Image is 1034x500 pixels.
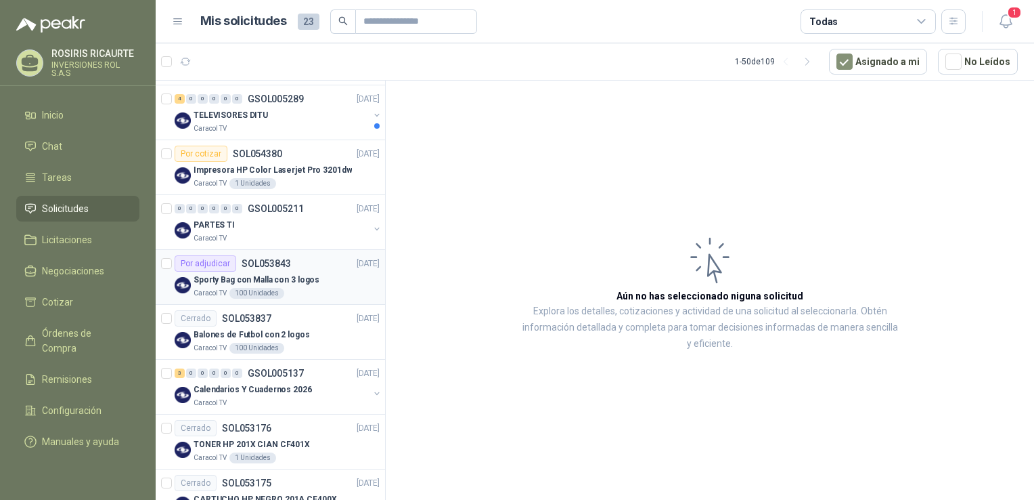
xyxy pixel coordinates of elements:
p: [DATE] [357,93,380,106]
span: Manuales y ayuda [42,434,119,449]
div: 0 [198,369,208,378]
a: CerradoSOL053837[DATE] Company LogoBalones de Futbol con 2 logosCaracol TV100 Unidades [156,305,385,360]
a: 0 0 0 0 0 0 GSOL005211[DATE] Company LogoPARTES TICaracol TV [175,201,382,244]
div: Por adjudicar [175,255,236,272]
p: Sporty Bag con Malla con 3 logos [194,274,319,287]
a: 4 0 0 0 0 0 GSOL005289[DATE] Company LogoTELEVISORES DITUCaracol TV [175,91,382,134]
p: GSOL005289 [248,94,304,104]
div: 0 [209,204,219,213]
p: TONER HP 201X CIAN CF401X [194,438,310,451]
a: Remisiones [16,367,139,392]
div: Todas [809,14,838,29]
img: Logo peakr [16,16,85,33]
div: 0 [232,369,242,378]
div: 1 Unidades [229,178,276,189]
div: 0 [232,94,242,104]
span: Negociaciones [42,264,104,278]
p: Caracol TV [194,453,227,463]
a: Solicitudes [16,196,139,222]
p: Balones de Futbol con 2 logos [194,329,310,341]
div: 0 [186,204,196,213]
a: Tareas [16,165,139,190]
h1: Mis solicitudes [200,12,287,31]
a: Chat [16,133,139,159]
a: Por cotizarSOL054380[DATE] Company LogoImpresora HP Color Laserjet Pro 3201dwCaracol TV1 Unidades [156,140,385,195]
img: Company Logo [175,167,191,184]
div: Cerrado [175,420,217,436]
p: Caracol TV [194,123,227,134]
span: Licitaciones [42,232,92,247]
div: 0 [209,94,219,104]
p: SOL053843 [242,259,291,268]
span: Órdenes de Compra [42,326,127,356]
img: Company Logo [175,112,191,129]
span: Remisiones [42,372,92,387]
div: 1 - 50 de 109 [735,51,818,72]
p: [DATE] [357,422,380,435]
p: [DATE] [357,477,380,490]
p: [DATE] [357,367,380,380]
span: 23 [298,14,319,30]
div: 0 [209,369,219,378]
div: 3 [175,369,185,378]
div: 0 [198,204,208,213]
span: Tareas [42,170,72,185]
div: 0 [186,94,196,104]
p: Caracol TV [194,288,227,299]
div: 100 Unidades [229,343,284,354]
p: Caracol TV [194,233,227,244]
span: Configuración [42,403,102,418]
p: SOL053175 [222,478,271,488]
div: 0 [232,204,242,213]
h3: Aún no has seleccionado niguna solicitud [616,289,803,304]
span: search [338,16,348,26]
p: [DATE] [357,203,380,215]
img: Company Logo [175,332,191,348]
p: TELEVISORES DITU [194,109,268,122]
span: Cotizar [42,295,73,310]
div: 0 [221,94,231,104]
div: 0 [221,369,231,378]
span: 1 [1007,6,1022,19]
p: Caracol TV [194,343,227,354]
p: SOL054380 [233,149,282,159]
a: Cotizar [16,289,139,315]
img: Company Logo [175,387,191,403]
div: 0 [198,94,208,104]
a: 3 0 0 0 0 0 GSOL005137[DATE] Company LogoCalendarios Y Cuadernos 2026Caracol TV [175,365,382,409]
p: Calendarios Y Cuadernos 2026 [194,383,312,396]
div: 1 Unidades [229,453,276,463]
div: Cerrado [175,475,217,491]
span: Solicitudes [42,201,89,216]
button: 1 [993,9,1018,34]
img: Company Logo [175,277,191,293]
div: 0 [186,369,196,378]
p: Explora los detalles, cotizaciones y actividad de una solicitud al seleccionarla. Obtén informaci... [521,304,899,352]
a: Inicio [16,102,139,128]
img: Company Logo [175,442,191,458]
img: Company Logo [175,222,191,238]
div: Cerrado [175,310,217,327]
a: Negociaciones [16,258,139,284]
a: CerradoSOL053176[DATE] Company LogoTONER HP 201X CIAN CF401XCaracol TV1 Unidades [156,415,385,470]
div: 0 [175,204,185,213]
p: Impresora HP Color Laserjet Pro 3201dw [194,164,352,177]
a: Configuración [16,398,139,423]
p: ROSIRIS RICAURTE [51,49,139,58]
p: Caracol TV [194,398,227,409]
button: No Leídos [938,49,1018,75]
p: GSOL005211 [248,204,304,213]
p: [DATE] [357,312,380,325]
div: 0 [221,204,231,213]
p: INVERSIONES ROL S.A.S [51,61,139,77]
a: Manuales y ayuda [16,429,139,455]
div: 100 Unidades [229,288,284,299]
p: [DATE] [357,148,380,161]
a: Por adjudicarSOL053843[DATE] Company LogoSporty Bag con Malla con 3 logosCaracol TV100 Unidades [156,250,385,305]
div: 4 [175,94,185,104]
p: Caracol TV [194,178,227,189]
a: Órdenes de Compra [16,320,139,361]
div: Por cotizar [175,146,227,162]
p: [DATE] [357,257,380,270]
a: Licitaciones [16,227,139,253]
